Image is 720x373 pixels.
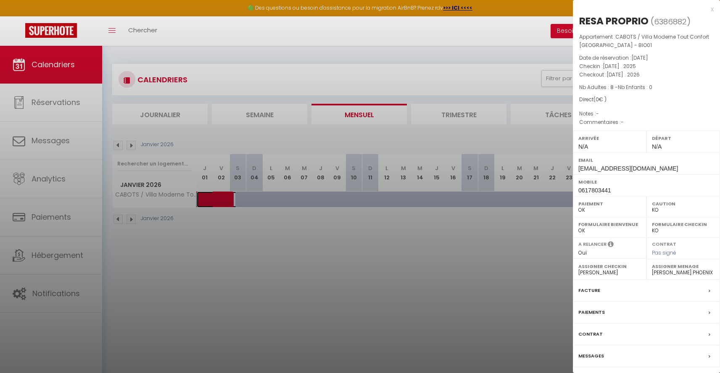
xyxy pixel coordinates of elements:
[652,241,676,246] label: Contrat
[578,156,715,164] label: Email
[578,220,641,229] label: Formulaire Bienvenue
[652,220,715,229] label: Formulaire Checkin
[578,330,603,339] label: Contrat
[573,4,714,14] div: x
[652,134,715,142] label: Départ
[579,33,709,49] span: CABOTS / Villa Moderne Tout Confort [GEOGRAPHIC_DATA] - BIO01
[578,134,641,142] label: Arrivée
[652,249,676,256] span: Pas signé
[579,62,714,71] p: Checkin :
[578,286,600,295] label: Facture
[578,308,605,317] label: Paiements
[579,118,714,126] p: Commentaires :
[578,200,641,208] label: Paiement
[593,96,607,103] span: ( € )
[578,178,715,186] label: Mobile
[579,33,714,50] p: Appartement :
[579,14,649,28] div: RESA PROPRIO
[579,84,652,91] span: Nb Adultes : 8 -
[579,71,714,79] p: Checkout :
[578,165,678,172] span: [EMAIL_ADDRESS][DOMAIN_NAME]
[578,352,604,360] label: Messages
[596,110,599,117] span: -
[631,54,648,61] span: [DATE]
[652,143,662,150] span: N/A
[651,16,691,27] span: ( )
[596,96,599,103] span: 0
[654,16,687,27] span: 6386882
[578,262,641,271] label: Assigner Checkin
[578,187,611,194] span: 0617803441
[607,71,640,78] span: [DATE] . 2026
[652,262,715,271] label: Assigner Menage
[618,84,652,91] span: Nb Enfants : 0
[603,63,636,70] span: [DATE] . 2025
[621,118,624,126] span: -
[578,241,607,248] label: A relancer
[608,241,614,250] i: Sélectionner OUI si vous souhaiter envoyer les séquences de messages post-checkout
[652,200,715,208] label: Caution
[578,143,588,150] span: N/A
[579,96,714,104] div: Direct
[579,110,714,118] p: Notes :
[579,54,714,62] p: Date de réservation :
